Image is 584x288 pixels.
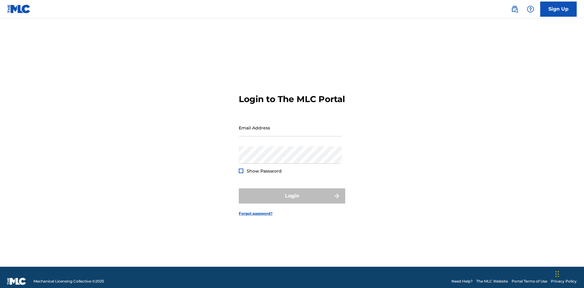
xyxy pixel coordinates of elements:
[527,5,534,13] img: help
[524,3,537,15] div: Help
[511,5,518,13] img: search
[512,279,547,284] a: Portal Terms of Use
[239,211,273,216] a: Forgot password?
[540,2,577,17] a: Sign Up
[33,279,104,284] span: Mechanical Licensing Collective © 2025
[509,3,521,15] a: Public Search
[451,279,473,284] a: Need Help?
[247,168,282,174] span: Show Password
[7,278,26,285] img: logo
[554,259,584,288] iframe: Chat Widget
[239,94,345,105] h3: Login to The MLC Portal
[551,279,577,284] a: Privacy Policy
[7,5,31,13] img: MLC Logo
[476,279,508,284] a: The MLC Website
[555,265,559,283] div: Drag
